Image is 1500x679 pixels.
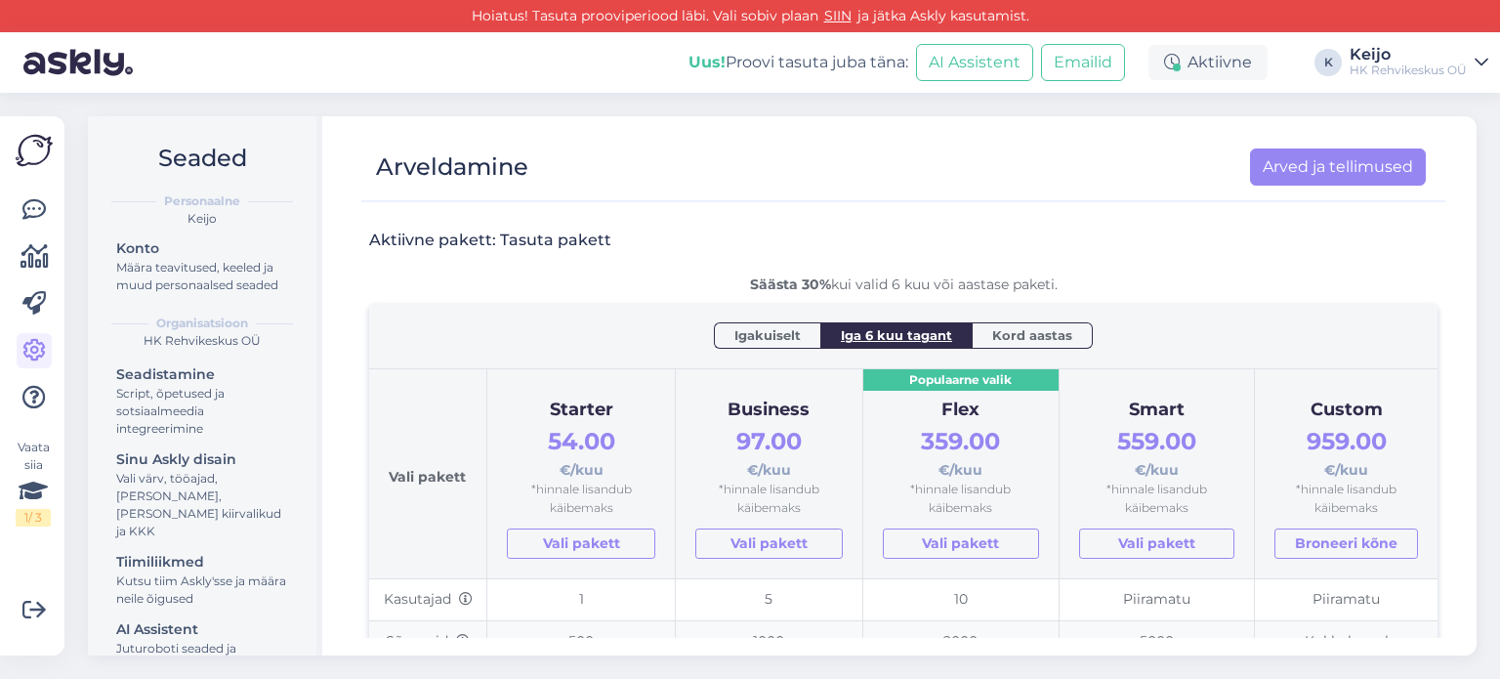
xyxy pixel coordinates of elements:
[16,439,51,527] div: Vaata siia
[1041,44,1125,81] button: Emailid
[675,621,862,663] td: 1000
[369,621,487,663] td: Sõnumid
[883,481,1039,517] div: *hinnale lisandub käibemaks
[736,427,802,455] span: 97.00
[1117,427,1196,455] span: 559.00
[992,325,1072,345] span: Kord aastas
[104,140,301,177] h2: Seaded
[1350,63,1467,78] div: HK Rehvikeskus OÜ
[883,423,1039,481] div: €/kuu
[116,364,292,385] div: Seadistamine
[695,423,843,481] div: €/kuu
[883,397,1039,424] div: Flex
[863,579,1060,621] td: 10
[1079,397,1235,424] div: Smart
[164,192,240,210] b: Personaalne
[695,529,843,559] a: Vali pakett
[507,529,654,559] a: Vali pakett
[116,449,292,470] div: Sinu Askly disain
[1059,621,1255,663] td: 5000
[16,509,51,527] div: 1 / 3
[1274,397,1418,424] div: Custom
[116,573,292,608] div: Kutsu tiim Askly'sse ja määra neile õigused
[688,53,726,71] b: Uus!
[1079,529,1235,559] a: Vali pakett
[1079,423,1235,481] div: €/kuu
[916,44,1033,81] button: AI Assistent
[734,325,801,345] span: Igakuiselt
[688,51,908,74] div: Proovi tasuta juba täna:
[507,423,654,481] div: €/kuu
[156,315,248,332] b: Organisatsioon
[1255,579,1437,621] td: Piiramatu
[841,325,952,345] span: Iga 6 kuu tagant
[369,579,487,621] td: Kasutajad
[116,470,292,540] div: Vali värv, tööajad, [PERSON_NAME], [PERSON_NAME] kiirvalikud ja KKK
[107,616,301,678] a: AI AssistentJuturoboti seaded ja dokumentide lisamine
[863,621,1060,663] td: 2000
[1350,47,1467,63] div: Keijo
[1307,427,1387,455] span: 959.00
[1274,423,1418,481] div: €/kuu
[104,332,301,350] div: HK Rehvikeskus OÜ
[863,369,1059,392] div: Populaarne valik
[116,385,292,438] div: Script, õpetused ja sotsiaalmeedia integreerimine
[389,389,467,560] div: Vali pakett
[750,276,831,293] b: Säästa 30%
[883,529,1039,559] a: Vali pakett
[1274,481,1418,517] div: *hinnale lisandub käibemaks
[107,549,301,611] a: TiimiliikmedKutsu tiim Askly'sse ja määra neile õigused
[107,361,301,441] a: SeadistamineScript, õpetused ja sotsiaalmeedia integreerimine
[487,579,675,621] td: 1
[548,427,615,455] span: 54.00
[376,149,528,186] div: Arveldamine
[107,235,301,297] a: KontoMäära teavitused, keeled ja muud personaalsed seaded
[1314,49,1342,76] div: K
[1350,47,1488,78] a: KeijoHK Rehvikeskus OÜ
[1079,481,1235,517] div: *hinnale lisandub käibemaks
[1148,45,1268,80] div: Aktiivne
[507,481,654,517] div: *hinnale lisandub käibemaks
[116,619,292,640] div: AI Assistent
[487,621,675,663] td: 500
[116,552,292,573] div: Tiimiliikmed
[104,210,301,228] div: Keijo
[116,259,292,294] div: Määra teavitused, keeled ja muud personaalsed seaded
[818,7,857,24] a: SIIN
[1250,149,1426,186] a: Arved ja tellimused
[369,275,1437,295] div: kui valid 6 kuu või aastase paketi.
[1255,621,1437,663] td: Kokkuleppel
[921,427,1000,455] span: 359.00
[675,579,862,621] td: 5
[107,446,301,543] a: Sinu Askly disainVali värv, tööajad, [PERSON_NAME], [PERSON_NAME] kiirvalikud ja KKK
[695,481,843,517] div: *hinnale lisandub käibemaks
[695,397,843,424] div: Business
[1274,529,1418,559] button: Broneeri kõne
[116,640,292,675] div: Juturoboti seaded ja dokumentide lisamine
[507,397,654,424] div: Starter
[1059,579,1255,621] td: Piiramatu
[16,132,53,169] img: Askly Logo
[116,238,292,259] div: Konto
[369,230,611,251] h3: Aktiivne pakett: Tasuta pakett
